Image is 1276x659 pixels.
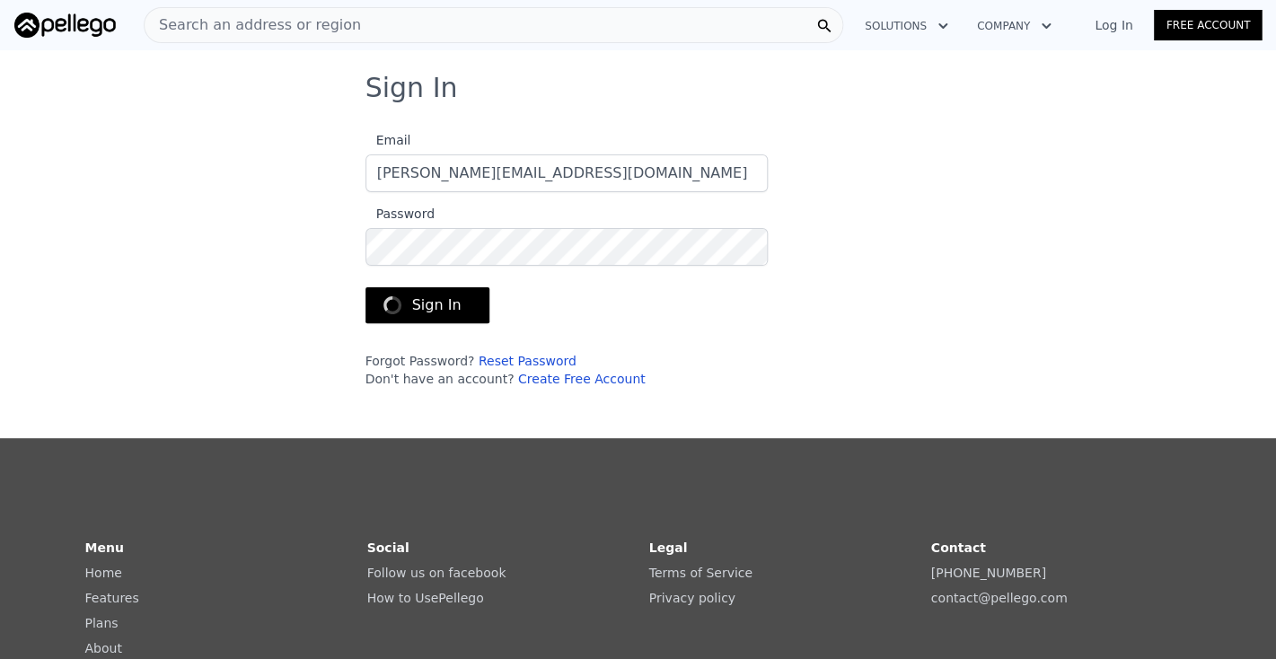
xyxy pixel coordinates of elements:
[365,72,911,104] h3: Sign In
[365,228,768,266] input: Password
[518,372,646,386] a: Create Free Account
[85,566,122,580] a: Home
[931,566,1046,580] a: [PHONE_NUMBER]
[649,566,752,580] a: Terms of Service
[1154,10,1262,40] a: Free Account
[85,616,119,630] a: Plans
[85,641,122,655] a: About
[365,206,435,221] span: Password
[85,540,124,555] strong: Menu
[850,10,963,42] button: Solutions
[931,591,1068,605] a: contact@pellego.com
[14,13,116,38] img: Pellego
[145,14,361,36] span: Search an address or region
[963,10,1066,42] button: Company
[367,540,409,555] strong: Social
[1073,16,1154,34] a: Log In
[365,287,490,323] button: Sign In
[367,591,484,605] a: How to UsePellego
[367,566,506,580] a: Follow us on facebook
[365,352,768,388] div: Forgot Password? Don't have an account?
[85,591,139,605] a: Features
[649,540,688,555] strong: Legal
[649,591,735,605] a: Privacy policy
[931,540,986,555] strong: Contact
[365,133,411,147] span: Email
[479,354,576,368] a: Reset Password
[365,154,768,192] input: Email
